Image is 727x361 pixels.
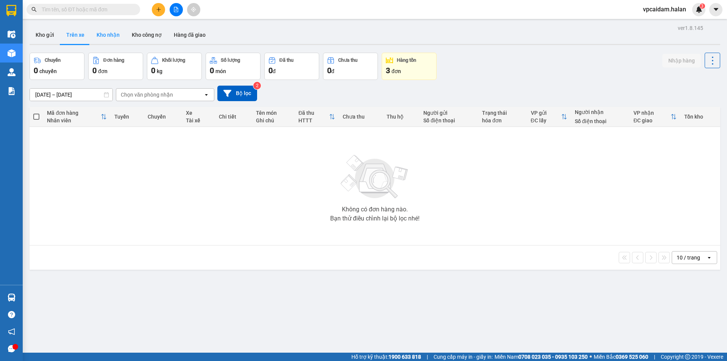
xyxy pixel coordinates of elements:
[279,58,293,63] div: Đã thu
[633,117,671,123] div: ĐC giao
[98,68,108,74] span: đơn
[151,66,155,75] span: 0
[677,254,700,261] div: 10 / trang
[616,354,648,360] strong: 0369 525 060
[256,110,291,116] div: Tên món
[351,353,421,361] span: Hỗ trợ kỹ thuật:
[162,58,185,63] div: Khối lượng
[630,107,680,127] th: Toggle SortBy
[221,58,240,63] div: Số lượng
[423,117,474,123] div: Số điện thoại
[42,5,131,14] input: Tìm tên, số ĐT hoặc mã đơn
[8,87,16,95] img: solution-icon
[203,92,209,98] svg: open
[47,110,100,116] div: Mã đơn hàng
[215,68,226,74] span: món
[298,110,329,116] div: Đã thu
[654,353,655,361] span: |
[482,117,523,123] div: hóa đơn
[6,5,16,16] img: logo-vxr
[295,107,339,127] th: Toggle SortBy
[147,53,202,80] button: Khối lượng0kg
[427,353,428,361] span: |
[338,58,357,63] div: Chưa thu
[8,311,15,318] span: question-circle
[31,7,37,12] span: search
[382,53,437,80] button: Hàng tồn3đơn
[152,3,165,16] button: plus
[662,54,701,67] button: Nhập hàng
[34,66,38,75] span: 0
[706,255,712,261] svg: open
[518,354,588,360] strong: 0708 023 035 - 0935 103 250
[264,53,319,80] button: Đã thu0đ
[92,66,97,75] span: 0
[684,114,716,120] div: Tồn kho
[342,206,408,213] div: Không có đơn hàng nào.
[386,66,390,75] span: 3
[575,118,626,124] div: Số điện thoại
[327,66,331,75] span: 0
[633,110,671,116] div: VP nhận
[531,117,561,123] div: ĐC lấy
[397,58,416,63] div: Hàng tồn
[206,53,261,80] button: Số lượng0món
[170,3,183,16] button: file-add
[696,6,702,13] img: icon-new-feature
[43,107,110,127] th: Toggle SortBy
[331,68,334,74] span: đ
[90,26,126,44] button: Kho nhận
[45,58,61,63] div: Chuyến
[387,114,416,120] div: Thu hộ
[186,110,211,116] div: Xe
[217,86,257,101] button: Bộ lọc
[713,6,719,13] span: caret-down
[531,110,561,116] div: VP gửi
[273,68,276,74] span: đ
[495,353,588,361] span: Miền Nam
[30,53,84,80] button: Chuyến0chuyến
[8,345,15,352] span: message
[47,117,100,123] div: Nhân viên
[388,354,421,360] strong: 1900 633 818
[482,110,523,116] div: Trạng thái
[114,114,140,120] div: Tuyến
[330,216,420,222] div: Bạn thử điều chỉnh lại bộ lọc nhé!
[575,109,626,115] div: Người nhận
[103,58,124,63] div: Đơn hàng
[219,114,249,120] div: Chi tiết
[186,117,211,123] div: Tài xế
[268,66,273,75] span: 0
[191,7,196,12] span: aim
[8,49,16,57] img: warehouse-icon
[678,24,703,32] div: ver 1.8.145
[298,117,329,123] div: HTTT
[39,68,57,74] span: chuyến
[173,7,179,12] span: file-add
[8,68,16,76] img: warehouse-icon
[700,3,705,9] sup: 3
[527,107,571,127] th: Toggle SortBy
[423,110,474,116] div: Người gửi
[30,89,112,101] input: Select a date range.
[88,53,143,80] button: Đơn hàng0đơn
[709,3,722,16] button: caret-down
[187,3,200,16] button: aim
[60,26,90,44] button: Trên xe
[156,7,161,12] span: plus
[30,26,60,44] button: Kho gửi
[637,5,692,14] span: vpcaidam.halan
[343,114,379,120] div: Chưa thu
[157,68,162,74] span: kg
[434,353,493,361] span: Cung cấp máy in - giấy in:
[685,354,690,359] span: copyright
[210,66,214,75] span: 0
[392,68,401,74] span: đơn
[337,150,413,203] img: svg+xml;base64,PHN2ZyBjbGFzcz0ibGlzdC1wbHVnX19zdmciIHhtbG5zPSJodHRwOi8vd3d3LnczLm9yZy8yMDAwL3N2Zy...
[8,294,16,302] img: warehouse-icon
[253,82,261,89] sup: 2
[323,53,378,80] button: Chưa thu0đ
[701,3,704,9] span: 3
[126,26,168,44] button: Kho công nợ
[168,26,212,44] button: Hàng đã giao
